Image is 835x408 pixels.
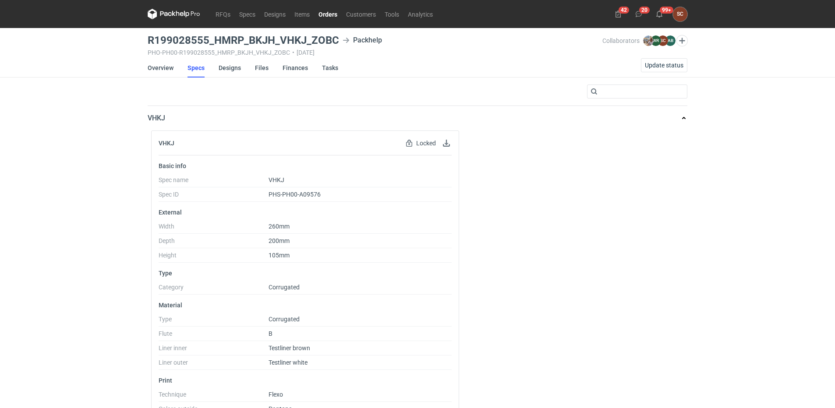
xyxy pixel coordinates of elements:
[673,7,687,21] div: Sylwia Cichórz
[188,58,205,77] a: Specs
[269,223,290,230] span: 260mm
[342,9,380,19] a: Customers
[269,316,300,323] span: Corrugated
[159,237,269,248] dt: Depth
[632,7,646,21] button: 20
[148,35,339,46] h3: R199028555_HMRP_BKJH_VHKJ_ZOBC
[159,391,269,402] dt: Technique
[159,176,269,187] dt: Spec name
[658,35,668,46] figcaption: SC
[290,9,314,19] a: Items
[159,377,452,384] p: Print
[159,359,269,370] dt: Liner outer
[269,191,321,198] span: PHS-PH00-A09576
[269,391,283,398] span: Flexo
[148,113,165,123] p: VHKJ
[159,330,269,341] dt: Flute
[269,359,308,366] span: Testliner white
[159,162,452,169] p: Basic info
[269,237,290,244] span: 200mm
[159,302,452,309] p: Material
[403,9,437,19] a: Analytics
[269,252,290,259] span: 105mm
[665,35,676,46] figcaption: AB
[255,58,269,77] a: Files
[380,9,403,19] a: Tools
[260,9,290,19] a: Designs
[148,58,173,77] a: Overview
[404,138,438,148] div: Locked
[148,49,602,56] div: PHO-PH00-R199028555_HMRP_BKJH_VHKJ_ZOBC [DATE]
[643,35,654,46] img: Michał Palasek
[441,138,452,148] button: Download specification
[211,9,235,19] a: RFQs
[652,7,666,21] button: 99+
[292,49,294,56] span: •
[269,284,300,291] span: Corrugated
[219,58,241,77] a: Designs
[159,223,269,234] dt: Width
[159,316,269,327] dt: Type
[602,37,640,44] span: Collaborators
[343,35,382,46] div: Packhelp
[269,345,310,352] span: Testliner brown
[269,330,272,337] span: B
[651,35,661,46] figcaption: WR
[148,9,200,19] svg: Packhelp Pro
[641,58,687,72] button: Update status
[611,7,625,21] button: 42
[235,9,260,19] a: Specs
[322,58,338,77] a: Tasks
[159,140,174,147] h2: VHKJ
[159,209,452,216] p: External
[159,284,269,295] dt: Category
[314,9,342,19] a: Orders
[283,58,308,77] a: Finances
[673,7,687,21] button: SC
[676,35,688,46] button: Edit collaborators
[645,62,683,68] span: Update status
[159,252,269,263] dt: Height
[159,345,269,355] dt: Liner inner
[159,191,269,202] dt: Spec ID
[159,270,452,277] p: Type
[269,176,284,183] span: VHKJ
